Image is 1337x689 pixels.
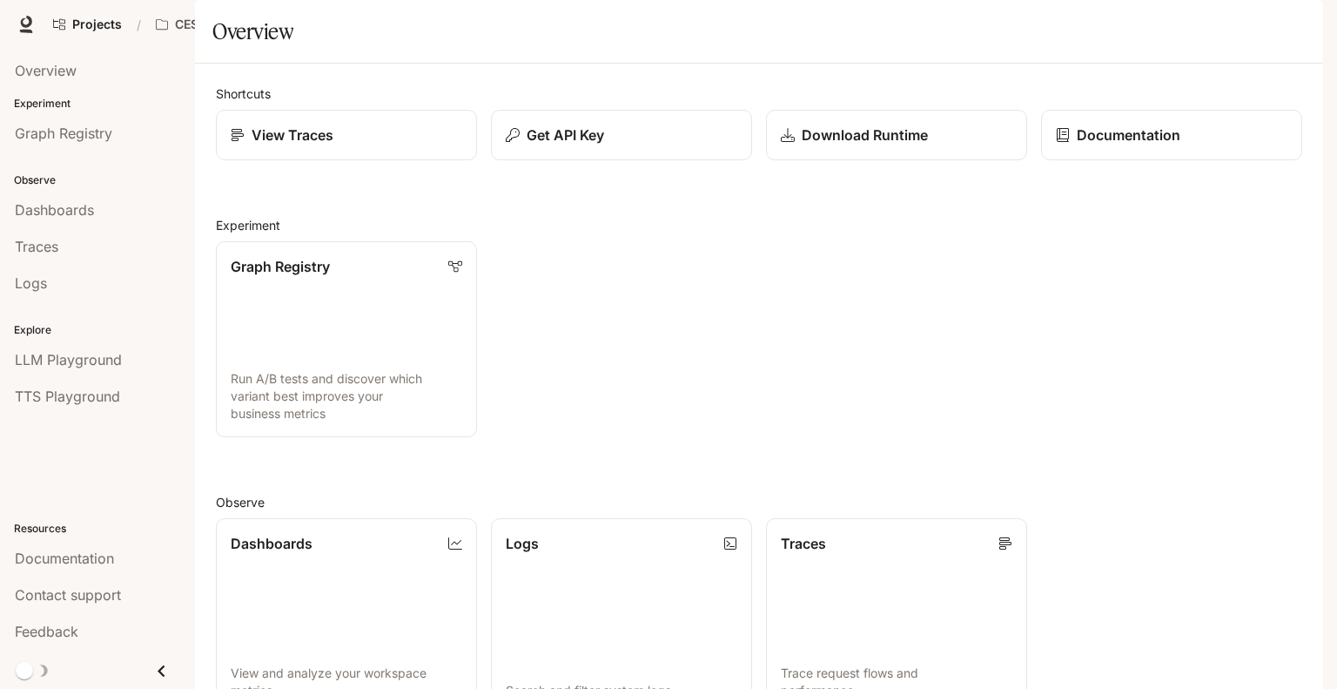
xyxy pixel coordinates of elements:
[45,7,130,42] a: Go to projects
[231,370,462,422] p: Run A/B tests and discover which variant best improves your business metrics
[491,110,752,160] button: Get API Key
[766,110,1027,160] a: Download Runtime
[1077,125,1180,145] p: Documentation
[216,110,477,160] a: View Traces
[216,493,1302,511] h2: Observe
[506,533,539,554] p: Logs
[72,17,122,32] span: Projects
[216,241,477,437] a: Graph RegistryRun A/B tests and discover which variant best improves your business metrics
[216,84,1302,103] h2: Shortcuts
[212,14,293,49] h1: Overview
[231,533,312,554] p: Dashboards
[175,17,259,32] p: CES AI Demos
[1041,110,1302,160] a: Documentation
[802,125,928,145] p: Download Runtime
[527,125,604,145] p: Get API Key
[148,7,286,42] button: All workspaces
[130,16,148,34] div: /
[252,125,333,145] p: View Traces
[781,533,826,554] p: Traces
[216,216,1302,234] h2: Experiment
[231,256,330,277] p: Graph Registry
